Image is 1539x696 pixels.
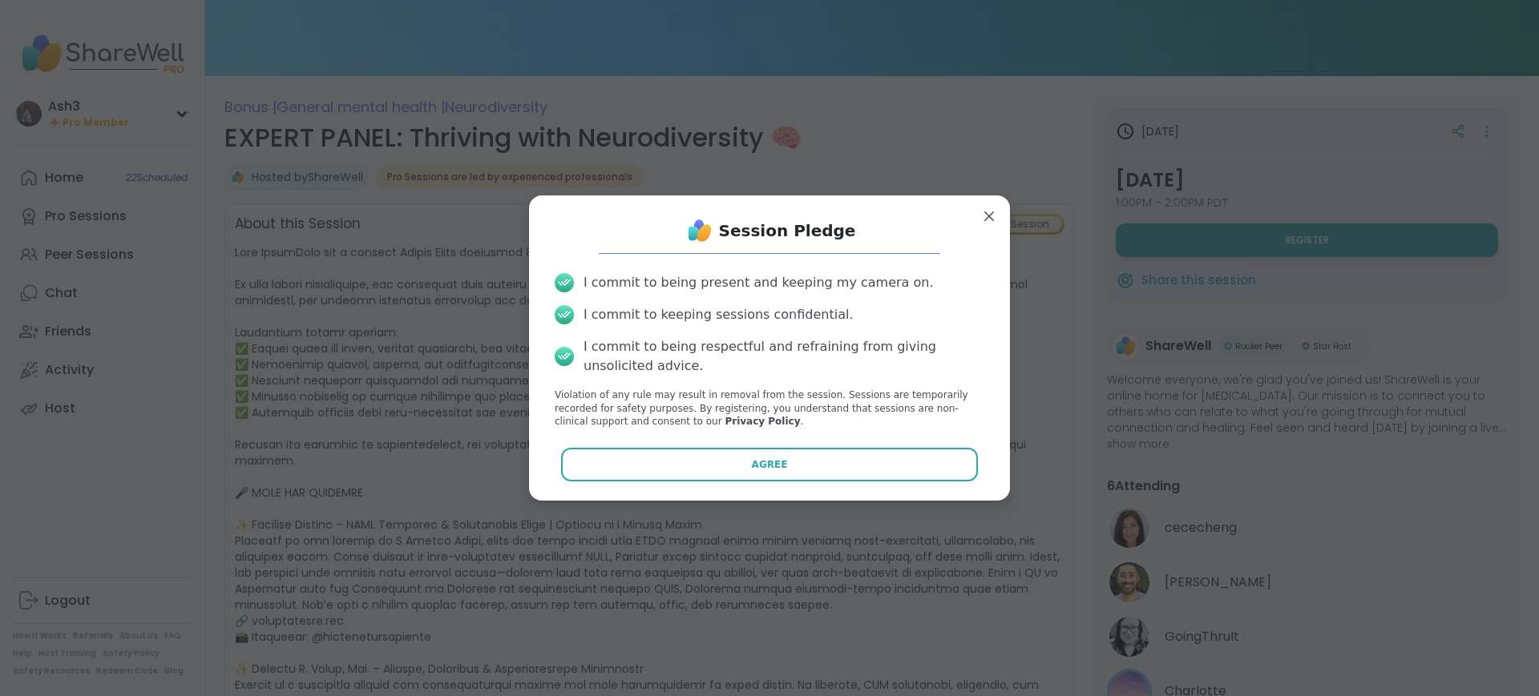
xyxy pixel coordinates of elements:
[555,388,984,428] p: Violation of any rule may result in removal from the session. Sessions are temporarily recorded f...
[725,416,800,427] a: Privacy Policy
[752,457,788,472] span: Agree
[584,305,854,324] div: I commit to keeping sessions confidential.
[719,219,856,242] h1: Session Pledge
[584,273,933,292] div: I commit to being present and keeping my camera on.
[561,448,979,481] button: Agree
[584,337,984,376] div: I commit to being respectful and refraining from giving unsolicited advice.
[684,215,716,247] img: ShareWell Logo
